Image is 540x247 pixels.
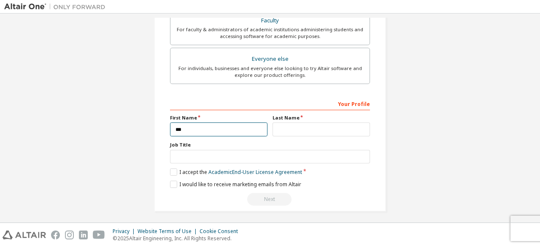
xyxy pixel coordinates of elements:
label: Last Name [273,114,370,121]
img: altair_logo.svg [3,231,46,239]
label: I accept the [170,168,302,176]
img: linkedin.svg [79,231,88,239]
div: Cookie Consent [200,228,243,235]
div: Privacy [113,228,138,235]
label: Job Title [170,141,370,148]
img: instagram.svg [65,231,74,239]
label: I would like to receive marketing emails from Altair [170,181,301,188]
a: Academic End-User License Agreement [208,168,302,176]
div: Faculty [175,15,364,27]
label: First Name [170,114,267,121]
div: For individuals, businesses and everyone else looking to try Altair software and explore our prod... [175,65,364,79]
img: youtube.svg [93,231,105,239]
img: Altair One [4,3,110,11]
p: © 2025 Altair Engineering, Inc. All Rights Reserved. [113,235,243,242]
div: Everyone else [175,53,364,65]
div: For faculty & administrators of academic institutions administering students and accessing softwa... [175,26,364,40]
div: Your Profile [170,97,370,110]
div: Read and acccept EULA to continue [170,193,370,206]
div: Website Terms of Use [138,228,200,235]
img: facebook.svg [51,231,60,239]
